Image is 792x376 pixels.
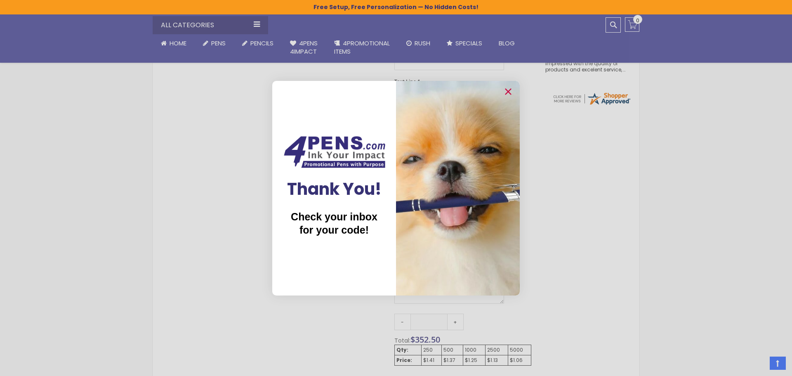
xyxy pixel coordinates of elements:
[280,134,388,170] img: Couch
[291,211,377,236] span: Check your inbox for your code!
[396,81,520,296] img: b2d7038a-49cb-4a70-a7cc-c7b8314b33fd.jpeg
[287,177,382,201] span: Thank You!
[502,85,515,98] button: Close dialog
